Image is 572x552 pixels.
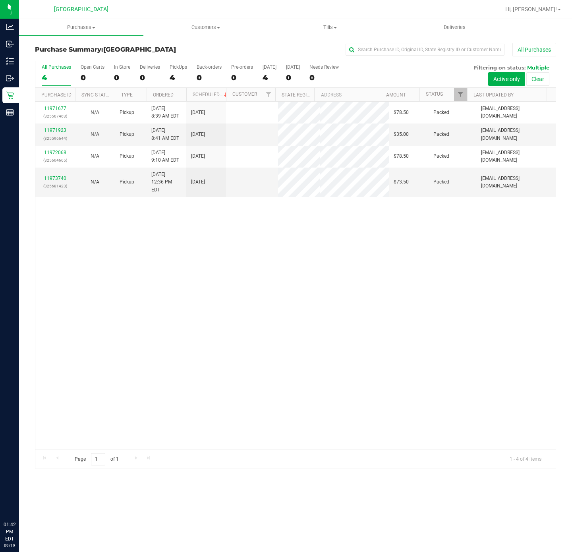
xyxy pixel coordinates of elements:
a: 11971923 [44,127,66,133]
button: N/A [91,109,99,116]
inline-svg: Reports [6,108,14,116]
div: 4 [170,73,187,82]
span: Deliveries [433,24,476,31]
span: Packed [433,152,449,160]
div: Deliveries [140,64,160,70]
div: 0 [81,73,104,82]
span: [DATE] 8:41 AM EDT [151,127,179,142]
span: Not Applicable [91,153,99,159]
span: Not Applicable [91,179,99,185]
div: Pre-orders [231,64,253,70]
span: [EMAIL_ADDRESS][DOMAIN_NAME] [481,149,551,164]
a: State Registry ID [282,92,323,98]
span: Tills [268,24,392,31]
span: [DATE] 12:36 PM EDT [151,171,182,194]
span: [GEOGRAPHIC_DATA] [103,46,176,53]
button: N/A [91,152,99,160]
button: N/A [91,131,99,138]
span: [DATE] 9:10 AM EDT [151,149,179,164]
span: [DATE] [191,131,205,138]
a: Deliveries [392,19,517,36]
span: 1 - 4 of 4 items [503,453,548,465]
span: Multiple [527,64,549,71]
iframe: Resource center [8,488,32,512]
span: [EMAIL_ADDRESS][DOMAIN_NAME] [481,105,551,120]
span: [DATE] [191,178,205,186]
inline-svg: Outbound [6,74,14,82]
div: 4 [263,73,276,82]
a: 11973740 [44,176,66,181]
span: [DATE] [191,109,205,116]
p: (325604665) [40,156,70,164]
button: All Purchases [512,43,556,56]
div: [DATE] [263,64,276,70]
div: Open Carts [81,64,104,70]
span: Pickup [120,109,134,116]
a: Scheduled [193,92,229,97]
a: Type [121,92,133,98]
span: Filtering on status: [474,64,526,71]
inline-svg: Inbound [6,40,14,48]
a: Filter [262,88,275,101]
div: 4 [42,73,71,82]
span: Page of 1 [68,453,125,465]
span: Pickup [120,131,134,138]
div: Back-orders [197,64,222,70]
div: Needs Review [309,64,339,70]
p: (325567463) [40,112,70,120]
span: Not Applicable [91,131,99,137]
a: Status [426,91,443,97]
div: 0 [140,73,160,82]
p: 01:42 PM EDT [4,521,15,542]
span: Not Applicable [91,110,99,115]
div: 0 [286,73,300,82]
a: 11971677 [44,106,66,111]
span: [DATE] [191,152,205,160]
a: Amount [386,92,406,98]
span: Customers [144,24,267,31]
button: Clear [526,72,549,86]
p: (325681423) [40,182,70,190]
span: $35.00 [394,131,409,138]
th: Address [314,88,380,102]
span: [DATE] 8:39 AM EDT [151,105,179,120]
a: Purchases [19,19,143,36]
p: 09/19 [4,542,15,548]
span: Hi, [PERSON_NAME]! [505,6,557,12]
a: Customer [232,91,257,97]
span: Purchases [19,24,143,31]
span: [EMAIL_ADDRESS][DOMAIN_NAME] [481,127,551,142]
span: Pickup [120,178,134,186]
a: 11972068 [44,150,66,155]
a: Customers [143,19,268,36]
inline-svg: Inventory [6,57,14,65]
div: 0 [114,73,130,82]
button: Active only [488,72,525,86]
div: [DATE] [286,64,300,70]
inline-svg: Analytics [6,23,14,31]
a: Ordered [153,92,174,98]
span: Pickup [120,152,134,160]
input: 1 [91,453,105,465]
span: $73.50 [394,178,409,186]
div: 0 [231,73,253,82]
inline-svg: Retail [6,91,14,99]
span: [EMAIL_ADDRESS][DOMAIN_NAME] [481,175,551,190]
span: $78.50 [394,152,409,160]
h3: Purchase Summary: [35,46,209,53]
div: In Store [114,64,130,70]
a: Filter [454,88,467,101]
span: Packed [433,131,449,138]
span: Packed [433,178,449,186]
input: Search Purchase ID, Original ID, State Registry ID or Customer Name... [346,44,504,56]
div: All Purchases [42,64,71,70]
div: 0 [309,73,339,82]
span: [GEOGRAPHIC_DATA] [54,6,108,13]
p: (325596644) [40,135,70,142]
a: Purchase ID [41,92,71,98]
div: PickUps [170,64,187,70]
span: $78.50 [394,109,409,116]
button: N/A [91,178,99,186]
a: Sync Status [81,92,112,98]
span: Packed [433,109,449,116]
